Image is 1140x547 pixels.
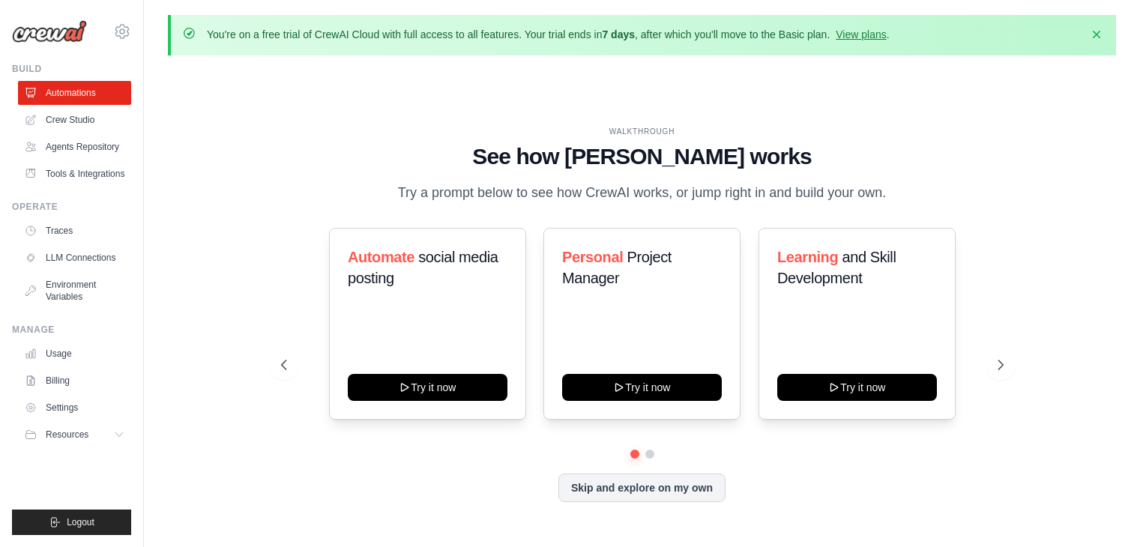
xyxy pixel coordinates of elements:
button: Try it now [562,374,722,401]
a: Usage [18,342,131,366]
a: Automations [18,81,131,105]
div: Build [12,63,131,75]
div: Manage [12,324,131,336]
p: You're on a free trial of CrewAI Cloud with full access to all features. Your trial ends in , aft... [207,27,890,42]
strong: 7 days [602,28,635,40]
img: Logo [12,20,87,43]
a: Billing [18,369,131,393]
button: Skip and explore on my own [558,474,726,502]
a: Tools & Integrations [18,162,131,186]
a: View plans [836,28,886,40]
span: Learning [777,249,838,265]
div: Operate [12,201,131,213]
span: Resources [46,429,88,441]
button: Try it now [777,374,937,401]
h1: See how [PERSON_NAME] works [281,143,1004,170]
span: Logout [67,516,94,528]
button: Try it now [348,374,507,401]
a: Settings [18,396,131,420]
div: WALKTHROUGH [281,126,1004,137]
span: and Skill Development [777,249,896,286]
span: Personal [562,249,623,265]
a: Agents Repository [18,135,131,159]
span: Automate [348,249,414,265]
a: LLM Connections [18,246,131,270]
button: Logout [12,510,131,535]
a: Crew Studio [18,108,131,132]
a: Traces [18,219,131,243]
span: social media posting [348,249,498,286]
a: Environment Variables [18,273,131,309]
p: Try a prompt below to see how CrewAI works, or jump right in and build your own. [390,182,894,204]
button: Resources [18,423,131,447]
